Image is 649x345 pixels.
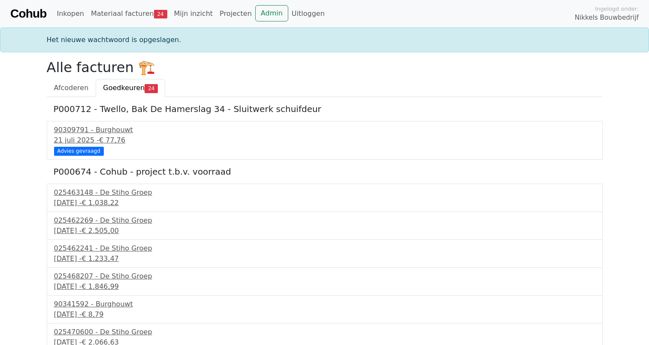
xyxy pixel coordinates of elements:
a: 025463148 - De Stiho Groep[DATE] -€ 1.038,22 [54,188,595,208]
a: 025468207 - De Stiho Groep[DATE] -€ 1.846,99 [54,271,595,292]
span: Nikkels Bouwbedrijf [575,13,639,23]
span: € 8,79 [82,310,103,318]
a: Projecten [216,5,255,22]
div: 025462241 - De Stiho Groep [54,243,595,254]
div: [DATE] - [54,309,595,320]
div: 025462269 - De Stiho Groep [54,215,595,226]
span: 24 [145,84,158,93]
div: 90309791 - Burghouwt [54,125,595,135]
a: Mijn inzicht [171,5,217,22]
a: Afcoderen [47,79,96,97]
div: 025470600 - De Stiho Groep [54,327,595,337]
div: 025468207 - De Stiho Groep [54,271,595,281]
div: [DATE] - [54,254,595,264]
div: Advies gevraagd [54,147,104,155]
a: Admin [255,5,288,21]
span: € 2.505,00 [82,227,119,235]
h2: Alle facturen 🏗️ [47,59,603,76]
a: 025462241 - De Stiho Groep[DATE] -€ 1.233,47 [54,243,595,264]
div: 21 juli 2025 - [54,135,595,145]
span: 24 [154,10,167,18]
a: Goedkeuren24 [96,79,165,97]
a: Uitloggen [288,5,328,22]
div: [DATE] - [54,198,595,208]
a: Cohub [10,3,46,24]
a: Materiaal facturen24 [88,5,171,22]
div: Het nieuwe wachtwoord is opgeslagen. [42,35,608,45]
div: 025463148 - De Stiho Groep [54,188,595,198]
h5: P000712 - Twello, Bak De Hamerslag 34 - Sluitwerk schuifdeur [54,104,596,114]
span: € 1.038,22 [82,199,119,207]
a: 90309791 - Burghouwt21 juli 2025 -€ 77,76 Advies gevraagd [54,125,595,154]
span: Ingelogd onder: [595,5,639,13]
div: 90341592 - Burghouwt [54,299,595,309]
a: 90341592 - Burghouwt[DATE] -€ 8,79 [54,299,595,320]
span: € 1.233,47 [82,254,119,263]
div: [DATE] - [54,281,595,292]
span: € 1.846,99 [82,282,119,291]
span: € 77,76 [99,136,125,144]
div: [DATE] - [54,226,595,236]
span: Goedkeuren [103,84,145,92]
h5: P000674 - Cohub - project t.b.v. voorraad [54,166,596,177]
span: Afcoderen [54,84,89,92]
a: Inkopen [53,5,87,22]
a: 025462269 - De Stiho Groep[DATE] -€ 2.505,00 [54,215,595,236]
